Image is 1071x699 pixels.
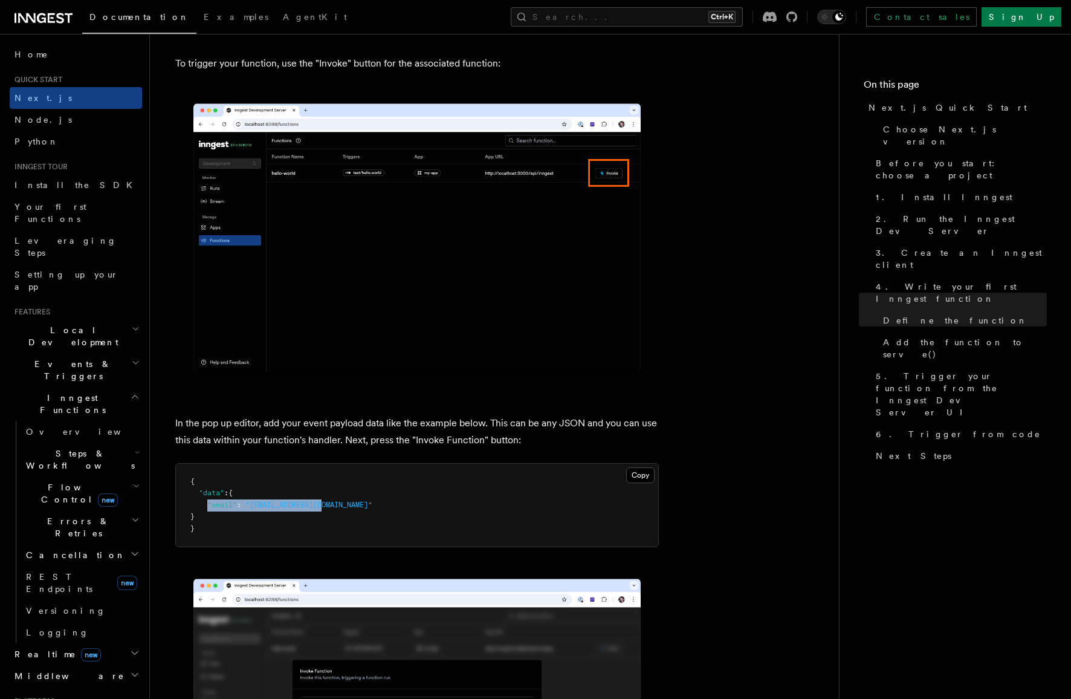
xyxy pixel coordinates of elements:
[21,421,142,443] a: Overview
[10,392,131,416] span: Inngest Functions
[196,4,276,33] a: Examples
[15,137,59,146] span: Python
[15,236,117,258] span: Leveraging Steps
[864,97,1047,119] a: Next.js Quick Start
[876,428,1041,440] span: 6. Trigger from code
[876,213,1047,237] span: 2. Run the Inngest Dev Server
[10,174,142,196] a: Install the SDK
[10,421,142,643] div: Inngest Functions
[871,208,1047,242] a: 2. Run the Inngest Dev Server
[15,93,72,103] span: Next.js
[10,648,101,660] span: Realtime
[175,55,659,72] p: To trigger your function, use the "Invoke" button for the associated function:
[10,109,142,131] a: Node.js
[10,358,132,382] span: Events & Triggers
[511,7,743,27] button: Search...Ctrl+K
[817,10,846,24] button: Toggle dark mode
[10,87,142,109] a: Next.js
[878,331,1047,365] a: Add the function to serve()
[982,7,1061,27] a: Sign Up
[21,566,142,600] a: REST Endpointsnew
[871,365,1047,423] a: 5. Trigger your function from the Inngest Dev Server UI
[190,477,195,486] span: {
[883,314,1027,327] span: Define the function
[876,157,1047,181] span: Before you start: choose a project
[10,353,142,387] button: Events & Triggers
[175,91,659,395] img: Inngest Dev Server web interface's functions tab with the invoke button highlighted
[89,12,189,22] span: Documentation
[15,115,72,125] span: Node.js
[10,196,142,230] a: Your first Functions
[15,202,86,224] span: Your first Functions
[871,445,1047,467] a: Next Steps
[26,628,89,637] span: Logging
[871,423,1047,445] a: 6. Trigger from code
[224,489,228,497] span: :
[10,162,68,172] span: Inngest tour
[21,481,133,506] span: Flow Control
[228,489,233,497] span: {
[869,102,1027,114] span: Next.js Quick Start
[878,310,1047,331] a: Define the function
[15,180,140,190] span: Install the SDK
[26,606,106,616] span: Versioning
[10,665,142,687] button: Middleware
[876,370,1047,418] span: 5. Trigger your function from the Inngest Dev Server UI
[283,12,347,22] span: AgentKit
[871,276,1047,310] a: 4. Write your first Inngest function
[10,75,62,85] span: Quick start
[117,576,137,590] span: new
[207,501,237,509] span: "email"
[10,230,142,264] a: Leveraging Steps
[15,48,48,60] span: Home
[21,443,142,476] button: Steps & Workflows
[15,270,118,291] span: Setting up your app
[10,387,142,421] button: Inngest Functions
[245,501,372,509] span: "[EMAIL_ADDRESS][DOMAIN_NAME]"
[708,11,736,23] kbd: Ctrl+K
[10,44,142,65] a: Home
[190,512,195,521] span: }
[876,450,951,462] span: Next Steps
[864,77,1047,97] h4: On this page
[21,622,142,643] a: Logging
[21,549,126,561] span: Cancellation
[876,191,1012,203] span: 1. Install Inngest
[866,7,977,27] a: Contact sales
[883,123,1047,148] span: Choose Next.js version
[21,476,142,510] button: Flow Controlnew
[876,281,1047,305] span: 4. Write your first Inngest function
[878,119,1047,152] a: Choose Next.js version
[21,510,142,544] button: Errors & Retries
[871,152,1047,186] a: Before you start: choose a project
[82,4,196,34] a: Documentation
[871,242,1047,276] a: 3. Create an Inngest client
[21,600,142,622] a: Versioning
[26,427,150,437] span: Overview
[237,501,241,509] span: :
[10,643,142,665] button: Realtimenew
[883,336,1047,360] span: Add the function to serve()
[10,264,142,297] a: Setting up your app
[190,524,195,533] span: }
[81,648,101,662] span: new
[10,307,50,317] span: Features
[21,515,131,539] span: Errors & Retries
[98,493,118,507] span: new
[199,489,224,497] span: "data"
[871,186,1047,208] a: 1. Install Inngest
[876,247,1047,271] span: 3. Create an Inngest client
[276,4,354,33] a: AgentKit
[175,415,659,449] p: In the pop up editor, add your event payload data like the example below. This can be any JSON an...
[10,670,125,682] span: Middleware
[10,324,132,348] span: Local Development
[626,467,655,483] button: Copy
[21,447,135,472] span: Steps & Workflows
[10,131,142,152] a: Python
[10,319,142,353] button: Local Development
[204,12,268,22] span: Examples
[21,544,142,566] button: Cancellation
[26,572,92,594] span: REST Endpoints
